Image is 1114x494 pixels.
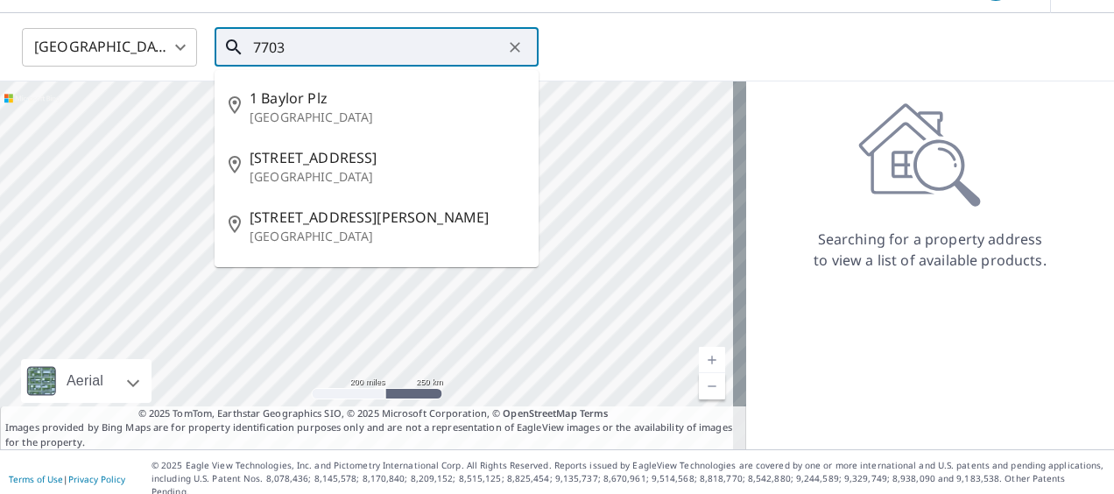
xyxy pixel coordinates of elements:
[253,23,503,72] input: Search by address or latitude-longitude
[580,406,609,420] a: Terms
[250,266,525,287] span: [STREET_ADDRESS]
[813,229,1047,271] p: Searching for a property address to view a list of available products.
[250,228,525,245] p: [GEOGRAPHIC_DATA]
[61,359,109,403] div: Aerial
[503,35,527,60] button: Clear
[9,474,125,484] p: |
[9,473,63,485] a: Terms of Use
[250,109,525,126] p: [GEOGRAPHIC_DATA]
[21,359,152,403] div: Aerial
[699,373,725,399] a: Current Level 5, Zoom Out
[68,473,125,485] a: Privacy Policy
[699,347,725,373] a: Current Level 5, Zoom In
[250,207,525,228] span: [STREET_ADDRESS][PERSON_NAME]
[22,23,197,72] div: [GEOGRAPHIC_DATA]
[138,406,609,421] span: © 2025 TomTom, Earthstar Geographics SIO, © 2025 Microsoft Corporation, ©
[503,406,576,420] a: OpenStreetMap
[250,88,525,109] span: 1 Baylor Plz
[250,168,525,186] p: [GEOGRAPHIC_DATA]
[250,147,525,168] span: [STREET_ADDRESS]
